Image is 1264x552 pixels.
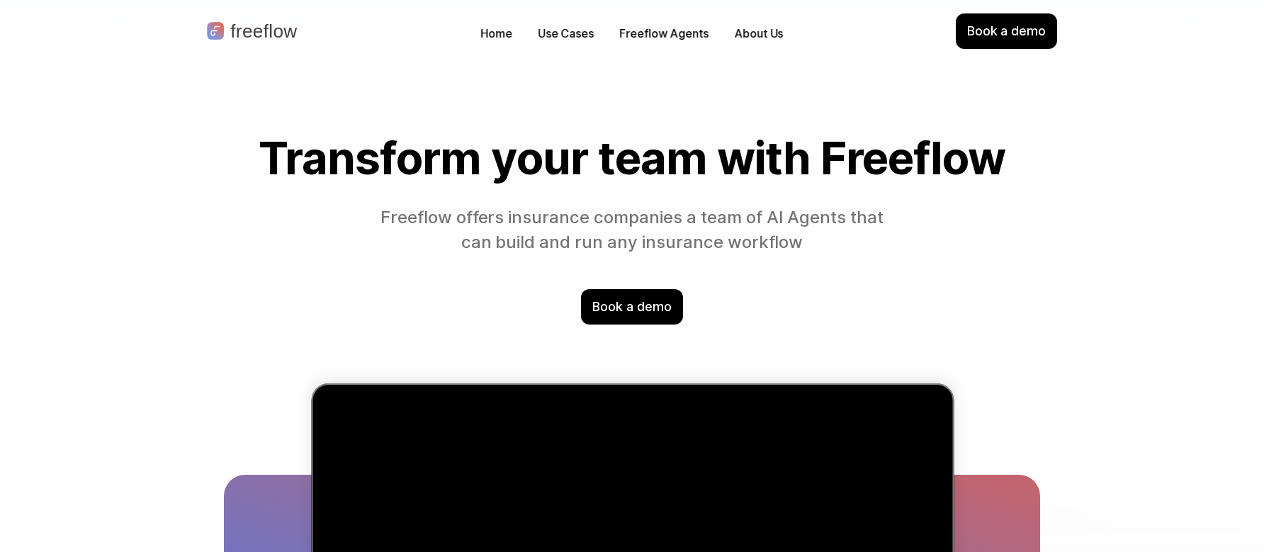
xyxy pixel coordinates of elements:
[956,13,1057,49] div: Book a demo
[619,26,709,42] p: Freeflow Agents
[538,26,594,42] p: Use Cases
[727,23,790,45] a: About Us
[224,133,1040,183] h1: Transform your team with Freeflow
[967,22,1046,40] p: Book a demo
[531,23,601,45] button: Use Cases
[734,26,783,42] p: About Us
[581,289,682,325] div: Book a demo
[592,298,671,316] p: Book a demo
[480,26,512,42] p: Home
[612,23,716,45] a: Freeflow Agents
[374,205,891,255] p: Freeflow offers insurance companies a team of AI Agents that can build and run any insurance work...
[230,22,297,40] p: freeflow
